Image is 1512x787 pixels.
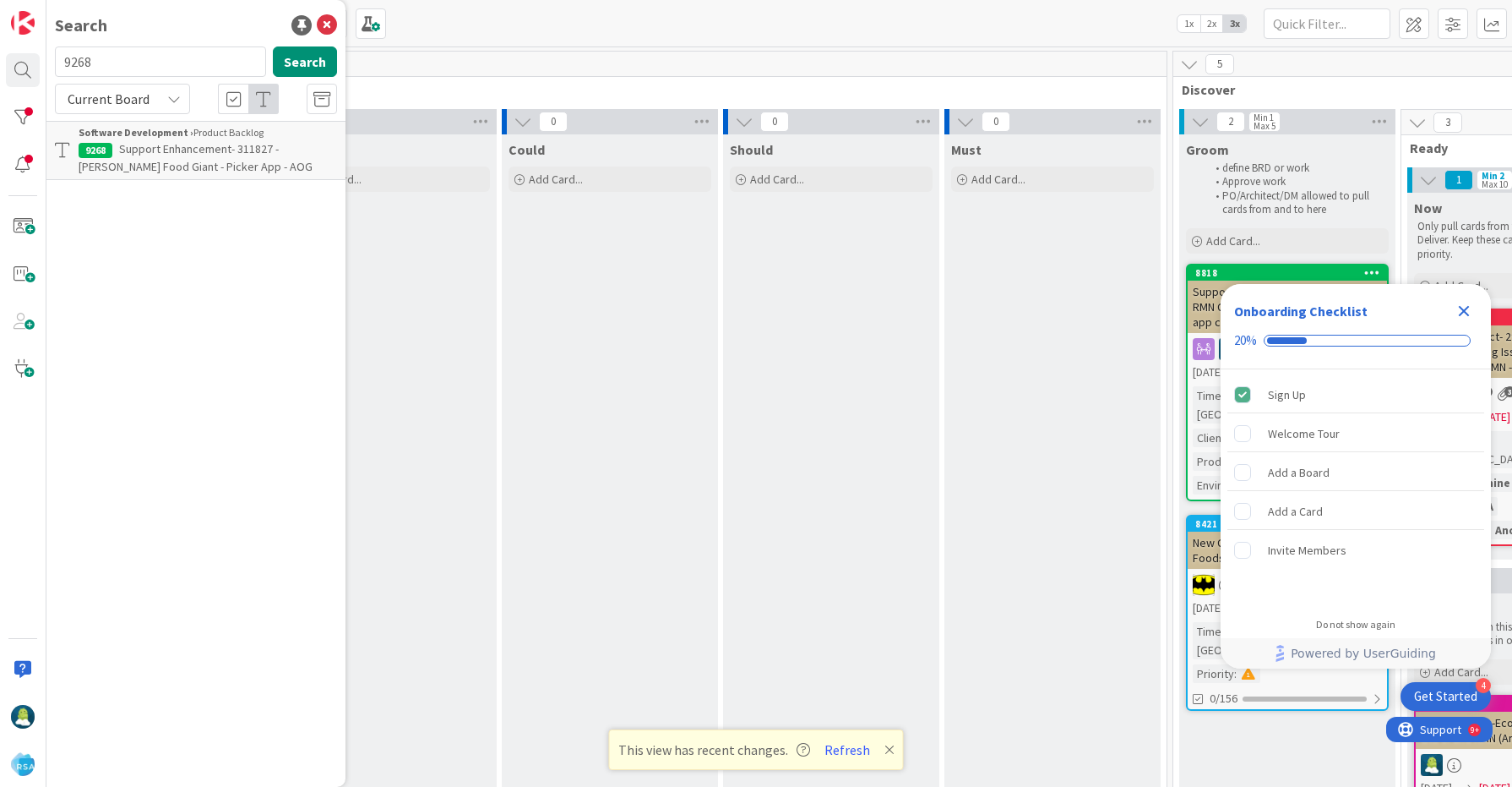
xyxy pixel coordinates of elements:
[1206,161,1386,175] li: define BRD or work
[1234,333,1257,348] div: 20%
[1401,682,1491,711] div: Open Get Started checklist, remaining modules: 4
[1227,493,1484,530] div: Add a Card is incomplete.
[1193,574,1215,596] img: AC
[1268,501,1323,522] div: Add a Card
[1234,333,1477,348] div: Checklist progress: 20%
[1444,170,1473,190] span: 1
[1195,267,1387,279] div: 8818
[1186,264,1389,501] a: 8818Support Enhancement- 292343 - For RMN Clients before [PERSON_NAME] - app complaint- RMNRD[DAT...
[1450,298,1477,325] div: Close Checklist
[1476,678,1491,693] div: 4
[1188,574,1387,596] div: AC
[11,705,35,729] img: RD
[1188,281,1387,333] div: Support Enhancement- 292343 - For RMN Clients before [PERSON_NAME] - app complaint- RMN
[1205,54,1234,74] span: 5
[1234,301,1368,321] div: Onboarding Checklist
[760,112,789,132] span: 0
[971,172,1025,187] span: Add Card...
[618,740,810,760] span: This view has recent changes.
[819,739,876,761] button: Refresh
[1193,363,1224,381] span: [DATE]
[1223,15,1246,32] span: 3x
[539,112,568,132] span: 0
[1188,532,1387,569] div: New Client Implementation- Leevers Foods
[1254,122,1275,130] div: Max 5
[1221,638,1491,669] div: Footer
[1227,454,1484,491] div: Add a Board is incomplete.
[1316,618,1395,631] div: Do not show again
[68,90,150,107] span: Current Board
[1188,265,1387,333] div: 8818Support Enhancement- 292343 - For RMN Clients before [PERSON_NAME] - app complaint- RMN
[11,752,35,776] img: avatar
[1421,754,1443,776] img: RD
[79,141,313,174] span: Support Enhancement- 311827 - [PERSON_NAME] Food Giant - Picker App - AOG
[1234,664,1237,683] span: :
[1482,180,1508,189] div: Max 10
[1206,189,1386,217] li: PO/Architect/DM allowed to pull cards from and to here
[1186,141,1229,158] span: Groom
[1188,516,1387,569] div: 8421New Client Implementation- Leevers Foods
[730,141,773,158] span: Should
[1414,199,1442,216] span: Now
[1216,112,1245,132] span: 2
[1268,424,1340,444] div: Welcome Tour
[55,13,107,38] div: Search
[1219,338,1241,360] img: RD
[1188,338,1387,360] div: RD
[1193,622,1306,659] div: Time in [GEOGRAPHIC_DATA]
[1178,15,1200,32] span: 1x
[1193,476,1260,495] div: Environment
[1434,278,1488,293] span: Add Card...
[79,143,112,158] div: 9268
[1268,385,1306,405] div: Sign Up
[62,81,1145,98] span: Product Backlog
[1254,113,1274,122] div: Min 1
[46,121,345,180] a: Software Development ›Product Backlog9268Support Enhancement- 311827 - [PERSON_NAME] Food Giant -...
[1188,265,1387,281] div: 8818
[1291,643,1436,664] span: Powered by UserGuiding
[1195,518,1387,530] div: 8421
[1193,386,1306,424] div: Time in [GEOGRAPHIC_DATA]
[1264,8,1390,39] input: Quick Filter...
[1188,516,1387,532] div: 8421
[1227,532,1484,569] div: Invite Members is incomplete.
[273,46,337,77] button: Search
[529,172,583,187] span: Add Card...
[1227,415,1484,452] div: Welcome Tour is incomplete.
[1433,112,1462,133] span: 3
[1227,376,1484,413] div: Sign Up is complete.
[1210,690,1237,708] span: 0/156
[1221,369,1491,607] div: Checklist items
[79,125,337,140] div: Product Backlog
[34,3,75,23] span: Support
[1268,462,1330,483] div: Add a Board
[55,46,266,77] input: Search for title...
[1221,284,1491,669] div: Checklist Container
[1193,599,1224,617] span: [DATE]
[750,172,804,187] span: Add Card...
[1200,15,1223,32] span: 2x
[1482,172,1504,180] div: Min 2
[79,126,193,139] b: Software Development ›
[1268,540,1346,560] div: Invite Members
[1414,688,1477,705] div: Get Started
[1229,638,1482,669] a: Powered by UserGuiding
[1193,452,1237,471] div: Product
[1193,429,1226,447] div: Client
[509,141,545,158] span: Could
[1206,233,1260,249] span: Add Card...
[982,112,1010,132] span: 0
[1206,175,1386,189] li: Approve work
[951,141,982,158] span: Must
[11,11,35,35] img: Visit kanbanzone.com
[1186,515,1389,711] a: 8421New Client Implementation- Leevers FoodsAC[DATE][DATE]2MTime in [GEOGRAPHIC_DATA]:30d 19h 16m...
[1193,664,1234,683] div: Priority
[1434,664,1488,680] span: Add Card...
[1479,408,1510,426] span: [DATE]
[84,7,93,20] div: 9+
